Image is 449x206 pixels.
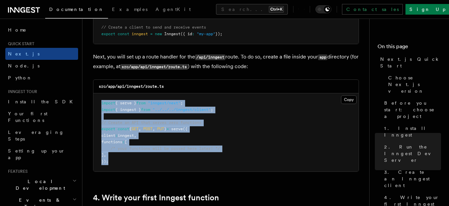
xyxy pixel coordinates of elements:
[342,4,403,15] a: Contact sales
[386,72,441,97] a: Choose Next.js version
[164,127,167,131] span: }
[211,107,213,112] span: ;
[155,32,162,36] span: new
[136,101,146,105] span: from
[8,27,27,33] span: Home
[5,72,78,84] a: Python
[195,54,225,60] code: /api/inngest
[45,2,108,19] a: Documentation
[115,107,141,112] span: { inngest }
[101,101,115,105] span: import
[8,75,32,80] span: Python
[101,127,115,131] span: export
[8,130,64,142] span: Leveraging Steps
[378,43,441,53] h4: On this page
[122,140,125,144] span: :
[101,32,115,36] span: export
[216,4,288,15] button: Search...Ctrl+K
[180,101,183,105] span: ;
[167,127,169,131] span: =
[111,146,220,151] span: /* your functions will be passed here later! */
[112,7,148,12] span: Examples
[269,6,284,13] kbd: Ctrl+K
[141,107,150,112] span: from
[134,133,136,138] span: ,
[115,133,118,138] span: :
[139,127,141,131] span: ,
[101,120,201,125] span: // Create an API that serves zero functions
[197,32,215,36] span: "my-app"
[5,89,37,94] span: Inngest tour
[101,140,122,144] span: functions
[150,32,153,36] span: =
[5,145,78,163] a: Setting up your app
[101,153,104,157] span: ]
[118,133,134,138] span: inngest
[132,32,148,36] span: inngest
[125,140,127,144] span: [
[157,127,164,131] span: PUT
[8,148,65,160] span: Setting up your app
[378,53,441,72] a: Next.js Quick Start
[5,175,78,194] button: Local Development
[152,2,195,18] a: AgentKit
[5,48,78,60] a: Next.js
[8,99,77,104] span: Install the SDK
[192,32,194,36] span: :
[384,125,441,138] span: 1. Install Inngest
[382,122,441,141] a: 1. Install Inngest
[143,127,153,131] span: POST
[5,24,78,36] a: Home
[384,100,441,120] span: Before you start: choose a project
[153,107,211,112] span: "../../../inngest/client"
[380,56,441,69] span: Next.js Quick Start
[49,7,104,12] span: Documentation
[171,127,183,131] span: serve
[318,54,327,60] code: app
[5,178,72,191] span: Local Development
[5,108,78,126] a: Your first Functions
[215,32,222,36] span: });
[164,32,180,36] span: Inngest
[382,166,441,191] a: 3. Create an Inngest client
[315,5,331,13] button: Toggle dark mode
[8,51,40,56] span: Next.js
[180,32,192,36] span: ({ id
[5,41,34,47] span: Quick start
[156,7,191,12] span: AgentKit
[384,144,441,163] span: 2. Run the Inngest Dev Server
[101,159,108,164] span: });
[148,101,180,105] span: "inngest/next"
[118,127,129,131] span: const
[384,169,441,189] span: 3. Create an Inngest client
[99,84,164,89] code: src/app/api/inngest/route.ts
[129,127,132,131] span: {
[93,52,359,71] p: Next, you will set up a route handler for the route. To do so, create a file inside your director...
[183,127,187,131] span: ({
[101,107,115,112] span: import
[382,141,441,166] a: 2. Run the Inngest Dev Server
[93,193,219,202] a: 4. Write your first Inngest function
[388,74,441,94] span: Choose Next.js version
[118,32,129,36] span: const
[5,126,78,145] a: Leveraging Steps
[8,63,40,68] span: Node.js
[341,95,357,104] button: Copy
[153,127,155,131] span: ,
[5,60,78,72] a: Node.js
[5,169,28,174] span: Features
[120,64,188,70] code: src/app/api/inngest/route.ts
[8,111,48,123] span: Your first Functions
[101,25,206,30] span: // Create a client to send and receive events
[132,127,139,131] span: GET
[108,2,152,18] a: Examples
[5,96,78,108] a: Install the SDK
[115,101,136,105] span: { serve }
[101,133,115,138] span: client
[382,97,441,122] a: Before you start: choose a project
[104,153,106,157] span: ,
